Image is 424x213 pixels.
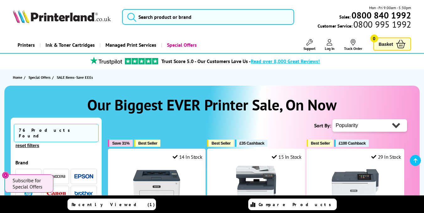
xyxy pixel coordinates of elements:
a: Log In [325,39,335,51]
a: Managed Print Services [99,37,161,53]
button: Canon [45,189,67,198]
a: Basket 0 [373,37,411,51]
span: Best Seller [212,141,231,146]
div: 29 In Stock [371,154,401,160]
span: SALE Items- Save £££s [57,75,93,80]
img: HP [24,189,32,197]
img: Xerox C325 [233,165,280,212]
button: Epson [72,172,95,181]
a: Track Order [344,39,362,51]
button: Xerox [17,172,40,181]
span: Recently Viewed (1) [72,202,155,207]
img: Epson [74,174,93,179]
img: Kyocera [47,174,66,179]
a: Special Offers [161,37,201,53]
span: £35 Cashback [239,141,264,146]
span: Special Offers [29,74,51,81]
span: 0800 995 1992 [352,21,411,27]
b: 0800 840 1992 [352,9,411,21]
span: Best Seller [311,141,330,146]
button: £35 Cashback [235,140,267,147]
span: Subscribe for Special Offers [13,177,47,190]
div: 14 In Stock [173,154,202,160]
img: Canon [47,191,66,195]
a: Recently Viewed (1) [67,199,156,210]
img: Brother [74,191,93,195]
button: Best Seller [307,140,333,147]
span: Save 31% [112,141,130,146]
button: reset filters [14,143,41,148]
span: £100 Cashback [339,141,366,146]
a: Special Offers [29,74,52,81]
img: trustpilot rating [125,58,158,64]
button: Brother [72,189,95,198]
div: Brand [15,159,97,166]
span: Support [303,46,315,51]
span: 76 Products Found [14,124,99,142]
button: Save 31% [108,140,133,147]
a: Printerland Logo [13,9,115,24]
button: Best Seller [207,140,234,147]
button: Best Seller [134,140,161,147]
span: Basket [379,40,393,48]
span: Log In [325,46,335,51]
span: Ink & Toner Cartridges [46,37,95,53]
a: Trust Score 5.0 - Our Customers Love Us -Read over 8,000 Great Reviews! [161,58,320,64]
button: £100 Cashback [334,140,369,147]
h1: Our Biggest EVER Printer Sale, On Now [11,95,414,114]
span: Customer Service: [318,21,411,29]
span: Mon - Fri 9:00am - 5:30pm [369,5,411,11]
a: Printers [13,37,40,53]
a: Ink & Toner Cartridges [40,37,99,53]
button: Close [2,172,9,179]
a: Support [303,39,315,51]
img: Xerox B230 [133,165,180,212]
span: Sort By: [314,122,331,129]
div: 15 In Stock [272,154,301,160]
span: Compare Products [259,202,335,207]
input: Search product or brand [122,9,294,25]
span: Sales: [339,14,351,20]
span: 0 [370,35,378,42]
button: HP [17,189,40,198]
img: Printerland Logo [13,9,111,23]
span: Best Seller [138,141,158,146]
a: Compare Products [248,199,337,210]
a: 0800 840 1992 [351,12,411,18]
img: trustpilot rating [87,57,125,65]
span: Read over 8,000 Great Reviews! [251,58,320,64]
a: Home [13,74,24,81]
img: Xerox C410 [332,165,379,212]
button: Kyocera [45,172,67,181]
